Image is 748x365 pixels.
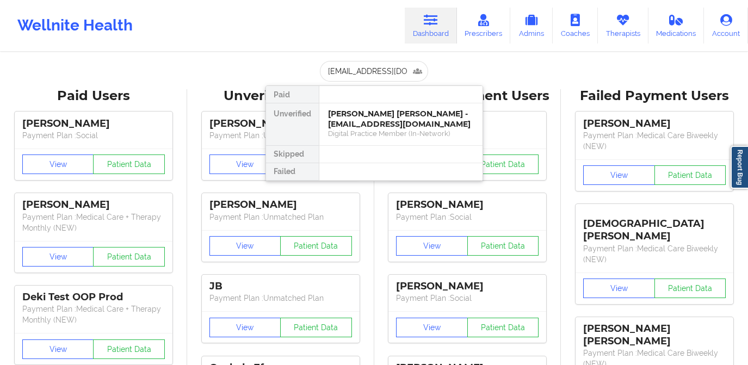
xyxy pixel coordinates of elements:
[93,247,165,267] button: Patient Data
[648,8,704,44] a: Medications
[22,199,165,211] div: [PERSON_NAME]
[209,154,281,174] button: View
[654,279,726,298] button: Patient Data
[209,212,352,222] p: Payment Plan : Unmatched Plan
[195,88,367,104] div: Unverified Users
[22,304,165,325] p: Payment Plan : Medical Care + Therapy Monthly (NEW)
[583,279,655,298] button: View
[93,154,165,174] button: Patient Data
[583,323,726,348] div: [PERSON_NAME] [PERSON_NAME]
[467,236,539,256] button: Patient Data
[583,243,726,265] p: Payment Plan : Medical Care Biweekly (NEW)
[22,154,94,174] button: View
[583,209,726,243] div: [DEMOGRAPHIC_DATA][PERSON_NAME]
[396,236,468,256] button: View
[704,8,748,44] a: Account
[731,146,748,189] a: Report Bug
[22,291,165,304] div: Deki Test OOP Prod
[209,130,352,141] p: Payment Plan : Unmatched Plan
[266,103,319,146] div: Unverified
[467,318,539,337] button: Patient Data
[22,247,94,267] button: View
[467,154,539,174] button: Patient Data
[93,339,165,359] button: Patient Data
[209,199,352,211] div: [PERSON_NAME]
[22,212,165,233] p: Payment Plan : Medical Care + Therapy Monthly (NEW)
[209,236,281,256] button: View
[598,8,648,44] a: Therapists
[583,130,726,152] p: Payment Plan : Medical Care Biweekly (NEW)
[8,88,180,104] div: Paid Users
[209,117,352,130] div: [PERSON_NAME]
[209,293,352,304] p: Payment Plan : Unmatched Plan
[280,318,352,337] button: Patient Data
[396,212,539,222] p: Payment Plan : Social
[396,280,539,293] div: [PERSON_NAME]
[405,8,457,44] a: Dashboard
[266,86,319,103] div: Paid
[22,130,165,141] p: Payment Plan : Social
[328,129,474,138] div: Digital Practice Member (In-Network)
[654,165,726,185] button: Patient Data
[457,8,511,44] a: Prescribers
[568,88,740,104] div: Failed Payment Users
[280,236,352,256] button: Patient Data
[328,109,474,129] div: [PERSON_NAME] [PERSON_NAME] - [EMAIL_ADDRESS][DOMAIN_NAME]
[553,8,598,44] a: Coaches
[209,280,352,293] div: JB
[396,199,539,211] div: [PERSON_NAME]
[22,339,94,359] button: View
[583,117,726,130] div: [PERSON_NAME]
[266,163,319,181] div: Failed
[396,318,468,337] button: View
[266,146,319,163] div: Skipped
[510,8,553,44] a: Admins
[583,165,655,185] button: View
[396,293,539,304] p: Payment Plan : Social
[209,318,281,337] button: View
[22,117,165,130] div: [PERSON_NAME]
